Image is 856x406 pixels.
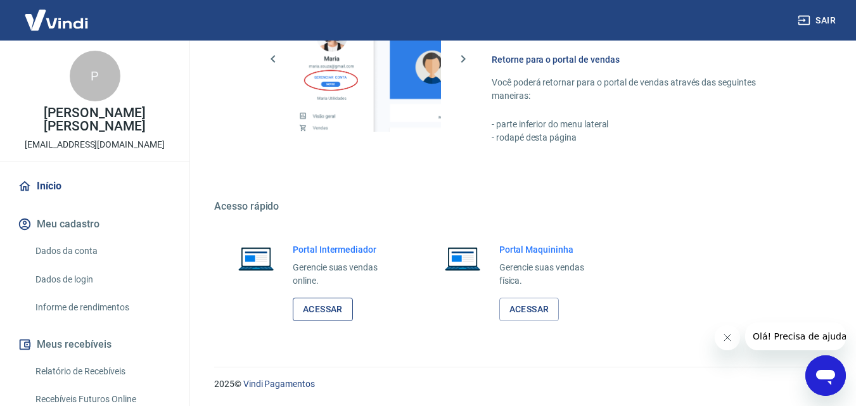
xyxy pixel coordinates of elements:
p: Gerencie suas vendas física. [499,261,604,288]
h6: Portal Intermediador [293,243,398,256]
img: Imagem de um notebook aberto [436,243,489,274]
a: Relatório de Recebíveis [30,358,174,384]
span: Olá! Precisa de ajuda? [8,9,106,19]
h6: Portal Maquininha [499,243,604,256]
a: Informe de rendimentos [30,295,174,320]
button: Meus recebíveis [15,331,174,358]
p: - rodapé desta página [492,131,795,144]
a: Início [15,172,174,200]
p: Gerencie suas vendas online. [293,261,398,288]
button: Sair [795,9,841,32]
a: Dados da conta [30,238,174,264]
p: [EMAIL_ADDRESS][DOMAIN_NAME] [25,138,165,151]
p: - parte inferior do menu lateral [492,118,795,131]
img: Vindi [15,1,98,39]
button: Meu cadastro [15,210,174,238]
img: Imagem de um notebook aberto [229,243,283,274]
p: [PERSON_NAME] [PERSON_NAME] [10,106,179,133]
p: Você poderá retornar para o portal de vendas através das seguintes maneiras: [492,76,795,103]
iframe: Botão para abrir a janela de mensagens [805,355,846,396]
div: P [70,51,120,101]
p: 2025 © [214,377,826,391]
h6: Retorne para o portal de vendas [492,53,795,66]
h5: Acesso rápido [214,200,826,213]
a: Dados de login [30,267,174,293]
iframe: Mensagem da empresa [745,322,846,350]
a: Acessar [293,298,353,321]
iframe: Fechar mensagem [715,325,740,350]
a: Acessar [499,298,559,321]
a: Vindi Pagamentos [243,379,315,389]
